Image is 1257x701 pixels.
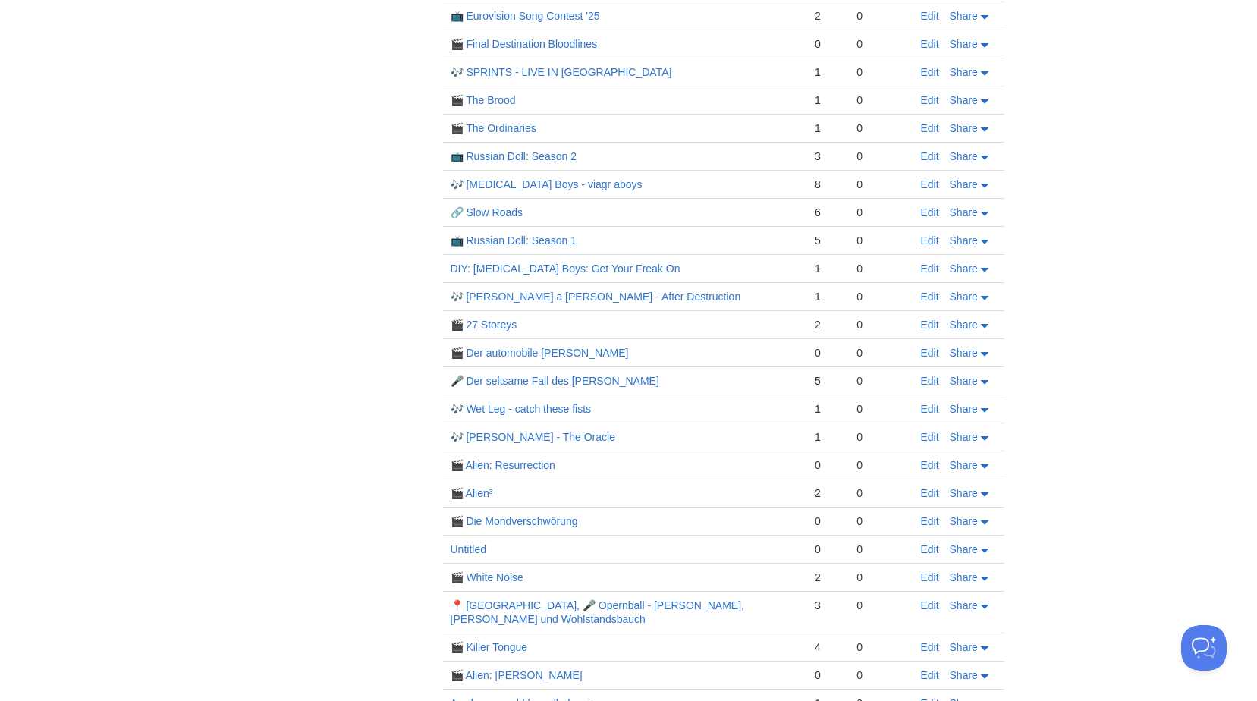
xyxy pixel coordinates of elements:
[950,543,978,555] span: Share
[451,206,523,218] a: 🔗 Slow Roads
[921,347,939,359] a: Edit
[856,262,905,275] div: 0
[921,669,939,681] a: Edit
[921,459,939,471] a: Edit
[950,599,978,611] span: Share
[815,668,841,682] div: 0
[950,641,978,653] span: Share
[921,10,939,22] a: Edit
[856,121,905,135] div: 0
[451,431,615,443] a: 🎶 [PERSON_NAME] - The Oracle
[856,430,905,444] div: 0
[815,318,841,332] div: 2
[950,403,978,415] span: Share
[451,122,536,134] a: 🎬 The Ordinaries
[921,571,939,583] a: Edit
[856,571,905,584] div: 0
[815,93,841,107] div: 1
[921,431,939,443] a: Edit
[856,93,905,107] div: 0
[451,487,493,499] a: 🎬 Alien³
[451,150,577,162] a: 📺 Russian Doll: Season 2
[921,150,939,162] a: Edit
[815,178,841,191] div: 8
[451,38,598,50] a: 🎬 Final Destination Bloodlines
[856,65,905,79] div: 0
[921,38,939,50] a: Edit
[950,206,978,218] span: Share
[815,262,841,275] div: 1
[815,514,841,528] div: 0
[921,403,939,415] a: Edit
[856,346,905,360] div: 0
[856,374,905,388] div: 0
[921,178,939,190] a: Edit
[921,66,939,78] a: Edit
[950,487,978,499] span: Share
[815,486,841,500] div: 2
[815,542,841,556] div: 0
[451,515,578,527] a: 🎬 Die Mondverschwörung
[950,122,978,134] span: Share
[451,669,583,681] a: 🎬 Alien: [PERSON_NAME]
[921,94,939,106] a: Edit
[921,515,939,527] a: Edit
[950,150,978,162] span: Share
[451,234,577,247] a: 📺 Russian Doll: Season 1
[451,599,744,625] a: 📍 [GEOGRAPHIC_DATA], 🎤 Opernball - [PERSON_NAME], [PERSON_NAME] und Wohlstandsbauch
[950,459,978,471] span: Share
[815,571,841,584] div: 2
[950,234,978,247] span: Share
[950,66,978,78] span: Share
[856,402,905,416] div: 0
[451,94,516,106] a: 🎬 The Brood
[815,374,841,388] div: 5
[815,206,841,219] div: 6
[451,10,600,22] a: 📺 Eurovision Song Contest '25
[451,375,659,387] a: 🎤 Der seltsame Fall des [PERSON_NAME]
[921,375,939,387] a: Edit
[856,486,905,500] div: 0
[815,121,841,135] div: 1
[950,38,978,50] span: Share
[815,346,841,360] div: 0
[950,319,978,331] span: Share
[950,291,978,303] span: Share
[815,37,841,51] div: 0
[856,514,905,528] div: 0
[856,290,905,303] div: 0
[921,234,939,247] a: Edit
[815,430,841,444] div: 1
[451,178,643,190] a: 🎶 [MEDICAL_DATA] Boys - viagr aboys
[451,262,680,275] a: DIY: [MEDICAL_DATA] Boys: Get Your Freak On
[921,319,939,331] a: Edit
[815,458,841,472] div: 0
[856,318,905,332] div: 0
[451,403,592,415] a: 🎶 Wet Leg - catch these fists
[815,234,841,247] div: 5
[950,669,978,681] span: Share
[815,9,841,23] div: 2
[815,149,841,163] div: 3
[921,599,939,611] a: Edit
[815,65,841,79] div: 1
[950,515,978,527] span: Share
[451,641,528,653] a: 🎬 Killer Tongue
[856,599,905,612] div: 0
[856,178,905,191] div: 0
[921,291,939,303] a: Edit
[921,487,939,499] a: Edit
[451,543,486,555] a: Untitled
[815,599,841,612] div: 3
[815,640,841,654] div: 4
[856,37,905,51] div: 0
[1181,625,1227,671] iframe: Help Scout Beacon - Open
[921,206,939,218] a: Edit
[950,431,978,443] span: Share
[815,402,841,416] div: 1
[856,458,905,472] div: 0
[950,10,978,22] span: Share
[921,262,939,275] a: Edit
[451,347,629,359] a: 🎬 Der automobile [PERSON_NAME]
[921,543,939,555] a: Edit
